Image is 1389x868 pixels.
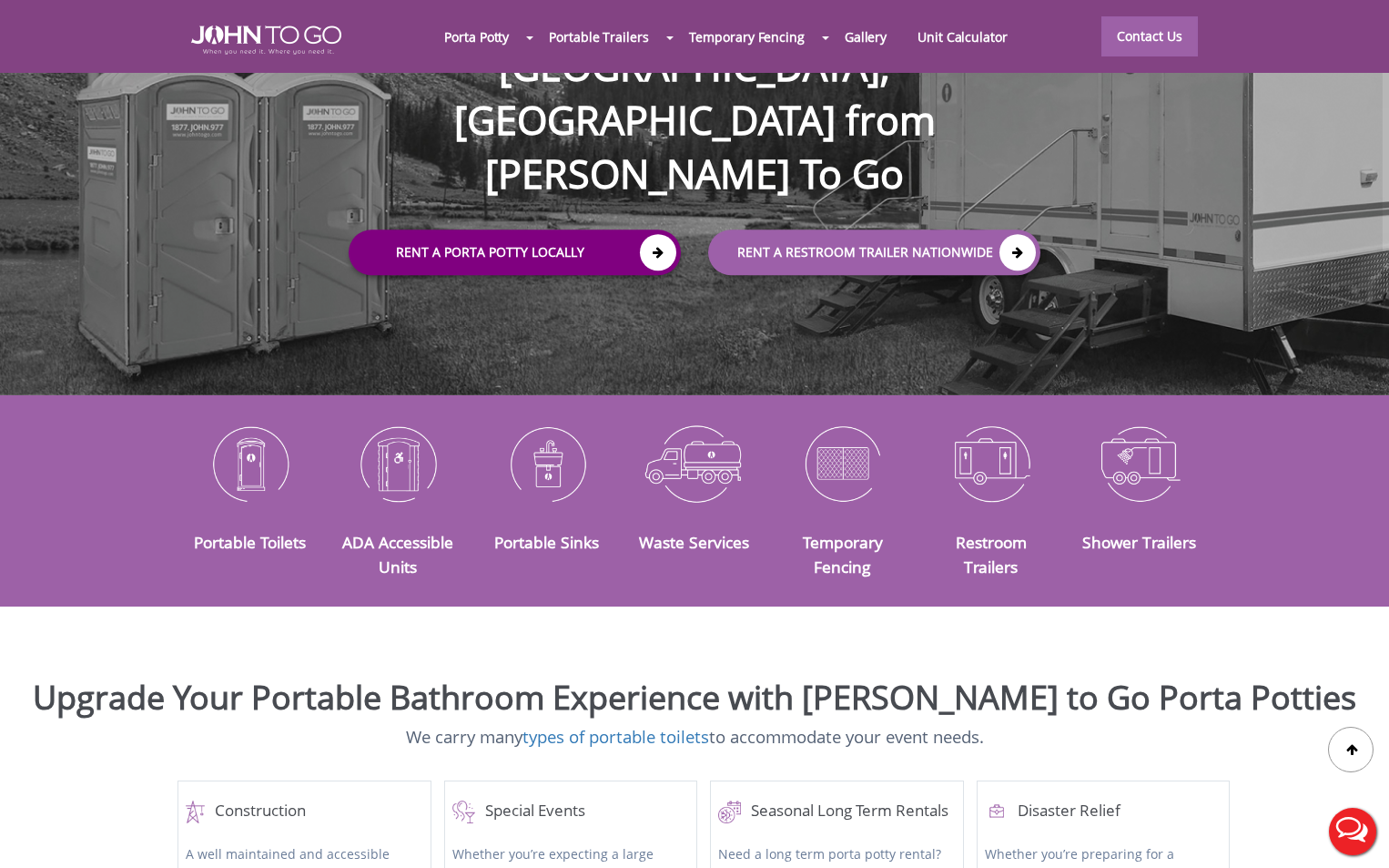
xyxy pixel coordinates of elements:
[494,531,599,553] a: Portable Sinks
[902,17,1023,56] a: Unit Calculator
[349,230,681,275] a: Rent a Porta Potty Locally
[452,801,689,823] a: Special Events
[189,416,310,511] img: Portable-Toilets-icon_N.png
[14,679,1375,716] h2: Upgrade Your Portable Bathroom Experience with [PERSON_NAME] to Go Porta Potties
[708,230,1040,275] a: rent a RESTROOM TRAILER Nationwide
[1316,795,1389,868] button: Live Chat
[674,17,820,56] a: Temporary Fencing
[486,416,607,511] img: Portable-Sinks-icon_N.png
[956,531,1027,577] a: Restroom Trailers
[342,531,453,577] a: ADA Accessible Units
[533,17,664,56] a: Portable Trailers
[522,725,709,748] a: types of portable toilets
[1101,16,1198,56] a: Contact Us
[338,416,459,511] img: ADA-Accessible-Units-icon_N.png
[829,17,902,56] a: Gallery
[191,26,341,55] img: JOHN to go
[634,416,755,511] img: Waste-Services-icon_N.png
[1079,416,1200,511] img: Shower-Trailers-icon_N.png
[930,416,1051,511] img: Restroom-Trailers-icon_N.png
[194,531,306,553] a: Portable Toilets
[429,17,524,56] a: Porta Potty
[718,801,955,823] a: Seasonal Long Term Rentals
[985,801,1222,823] h4: Disaster Relief
[782,416,903,511] img: Temporary-Fencing-cion_N.png
[639,531,749,553] a: Waste Services
[803,531,883,577] a: Temporary Fencing
[1082,531,1196,553] a: Shower Trailers
[14,725,1375,750] p: We carry many to accommodate your event needs.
